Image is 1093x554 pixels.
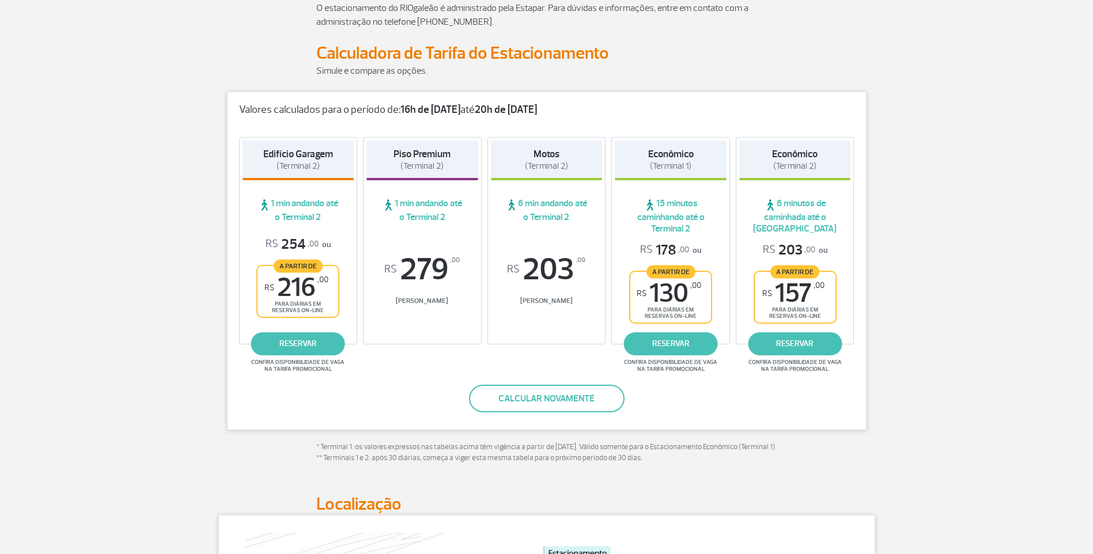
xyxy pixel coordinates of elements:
a: reservar [748,332,842,355]
p: Simule e compare as opções. [316,64,777,78]
span: Confira disponibilidade de vaga na tarifa promocional [747,359,844,373]
sup: ,00 [814,280,825,290]
span: Confira disponibilidade de vaga na tarifa promocional [249,359,346,373]
span: Confira disponibilidade de vaga na tarifa promocional [622,359,719,373]
strong: 20h de [DATE] [475,103,537,116]
span: A partir de [770,265,819,278]
sup: ,00 [690,280,701,290]
span: (Terminal 1) [650,161,691,172]
span: 130 [637,280,701,306]
span: 203 [763,241,815,259]
a: reservar [251,332,345,355]
span: A partir de [646,265,695,278]
span: A partir de [274,259,323,272]
span: (Terminal 2) [400,161,444,172]
span: para diárias em reservas on-line [267,301,328,314]
span: 203 [491,254,603,285]
span: 254 [266,236,319,253]
sup: R$ [762,289,772,298]
span: para diárias em reservas on-line [640,306,701,320]
sup: R$ [264,283,274,293]
span: 216 [264,275,328,301]
strong: Motos [534,148,559,160]
span: [PERSON_NAME] [366,297,478,305]
h2: Calculadora de Tarifa do Estacionamento [316,43,777,64]
span: (Terminal 2) [773,161,816,172]
p: * Terminal 1: os valores expressos nas tabelas acima têm vigência a partir de [DATE]. Válido some... [316,442,777,464]
span: (Terminal 2) [277,161,320,172]
span: 6 minutos de caminhada até o [GEOGRAPHIC_DATA] [739,198,851,234]
sup: ,00 [317,275,328,284]
sup: R$ [507,263,520,276]
span: [PERSON_NAME] [491,297,603,305]
a: reservar [624,332,718,355]
span: 279 [366,254,478,285]
span: 178 [640,241,689,259]
button: Calcular novamente [469,385,625,412]
strong: Econômico [648,148,694,160]
span: 157 [762,280,825,306]
p: Valores calculados para o período de: até [239,104,854,116]
strong: Edifício Garagem [263,148,333,160]
span: para diárias em reservas on-line [765,306,826,320]
p: O estacionamento do RIOgaleão é administrado pela Estapar. Para dúvidas e informações, entre em c... [316,1,777,29]
p: ou [763,241,827,259]
strong: 16h de [DATE] [400,103,460,116]
p: ou [640,241,701,259]
span: 1 min andando até o Terminal 2 [243,198,354,223]
strong: Econômico [772,148,818,160]
sup: ,00 [576,254,585,267]
sup: R$ [637,289,646,298]
p: ou [266,236,331,253]
h2: Localização [316,494,777,515]
span: 1 min andando até o Terminal 2 [366,198,478,223]
span: (Terminal 2) [525,161,568,172]
strong: Piso Premium [394,148,451,160]
span: 15 minutos caminhando até o Terminal 2 [615,198,727,234]
sup: R$ [384,263,397,276]
sup: ,00 [451,254,460,267]
span: 6 min andando até o Terminal 2 [491,198,603,223]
